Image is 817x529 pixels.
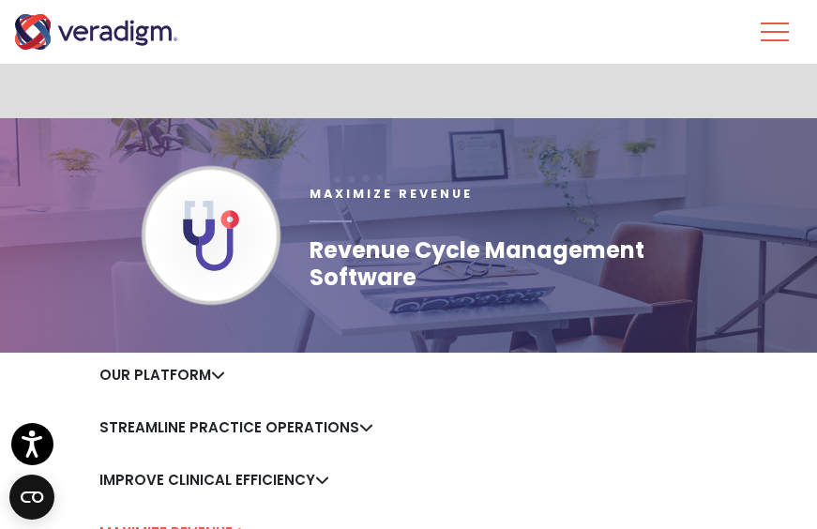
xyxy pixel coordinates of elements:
[99,365,225,385] a: Our Platform
[14,14,178,50] img: Veradigm logo
[310,237,732,292] h1: Revenue Cycle Management Software
[9,475,54,520] button: Open CMP widget
[99,470,329,490] a: Improve Clinical Efficiency
[310,186,473,202] span: Maximize Revenue
[99,417,373,437] a: Streamline Practice Operations
[761,8,789,56] button: Toggle Navigation Menu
